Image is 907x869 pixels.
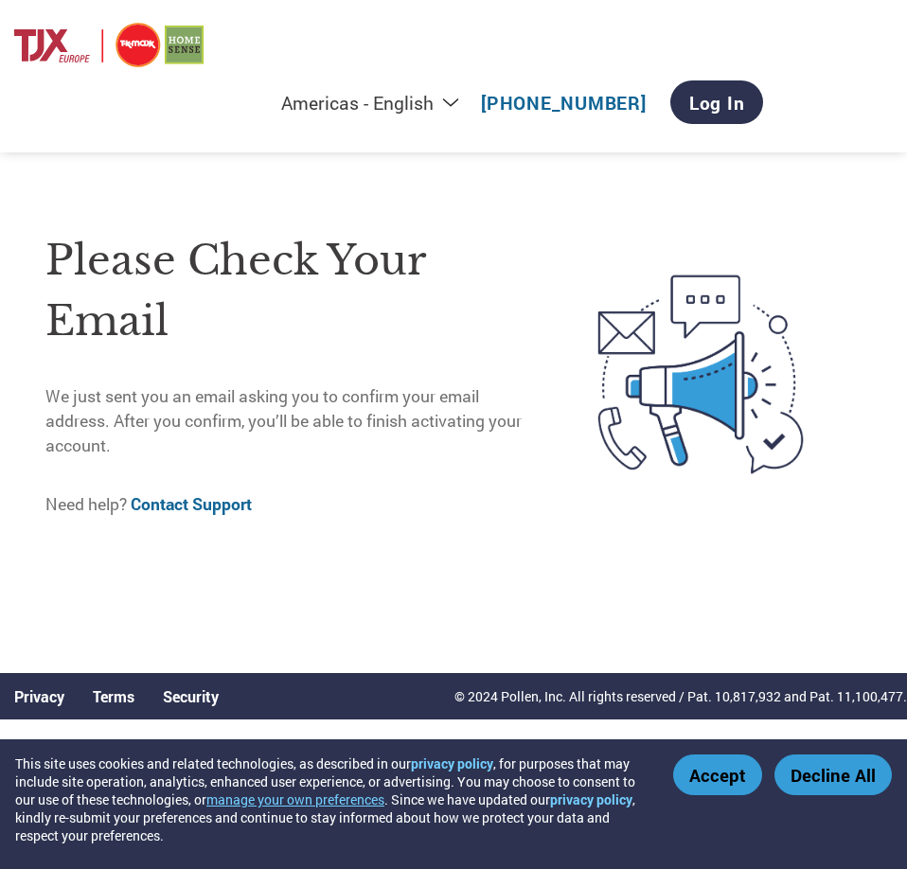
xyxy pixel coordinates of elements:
button: Accept [673,754,762,795]
a: Privacy [14,686,64,706]
a: Security [163,686,219,706]
a: [PHONE_NUMBER] [481,91,647,115]
h1: Please check your email [45,230,541,352]
a: Contact Support [131,493,252,515]
img: TJX Europe [14,19,204,71]
button: Decline All [774,754,892,795]
div: This site uses cookies and related technologies, as described in our , for purposes that may incl... [15,754,646,844]
a: Log In [670,80,764,124]
p: We just sent you an email asking you to confirm your email address. After you confirm, you’ll be ... [45,384,541,459]
p: © 2024 Pollen, Inc. All rights reserved / Pat. 10,817,932 and Pat. 11,100,477. [454,686,907,706]
p: Need help? [45,492,541,517]
a: Terms [93,686,134,706]
a: privacy policy [550,790,632,808]
img: open-email [540,250,862,499]
button: manage your own preferences [206,790,384,808]
a: privacy policy [411,754,493,772]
